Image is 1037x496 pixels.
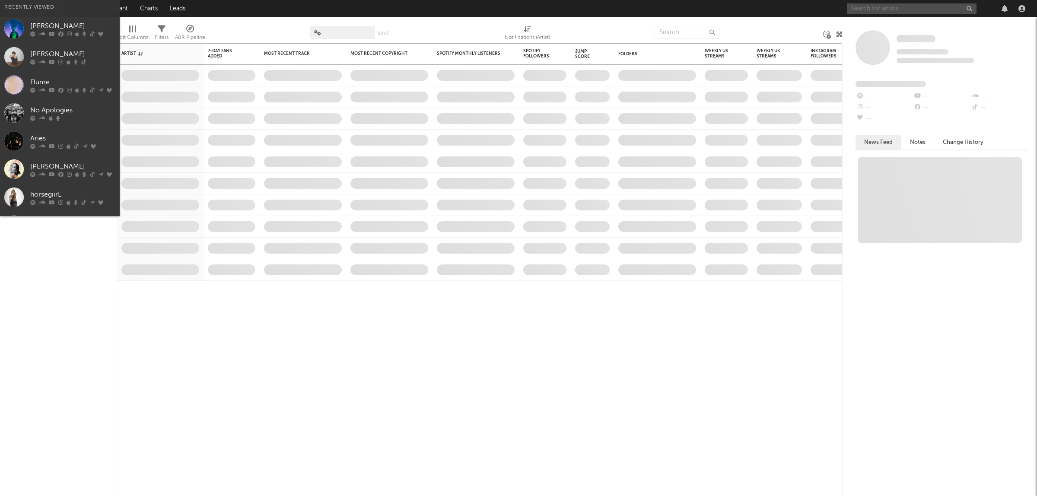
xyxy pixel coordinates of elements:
[437,51,502,56] div: Spotify Monthly Listeners
[175,22,205,47] div: A&R Pipeline
[856,102,913,113] div: --
[175,32,205,43] div: A&R Pipeline
[897,35,935,43] a: Some Artist
[4,2,115,13] div: Recently Viewed
[117,22,148,47] div: Edit Columns
[856,113,913,124] div: --
[30,49,115,60] div: [PERSON_NAME]
[705,48,735,59] span: Weekly US Streams
[155,22,169,47] div: Filters
[575,49,597,59] div: Jump Score
[856,135,901,149] button: News Feed
[934,135,992,149] button: Change History
[121,51,186,56] div: Artist
[757,48,789,59] span: Weekly UK Streams
[897,35,935,42] span: Some Artist
[913,91,970,102] div: --
[811,48,841,59] div: Instagram Followers
[523,48,553,59] div: Spotify Followers
[618,51,683,57] div: Folders
[901,135,934,149] button: Notes
[30,134,115,144] div: Aries
[30,105,115,116] div: No Apologies
[350,51,415,56] div: Most Recent Copyright
[856,91,913,102] div: --
[856,81,926,87] span: Fans Added by Platform
[971,102,1028,113] div: --
[30,162,115,172] div: [PERSON_NAME]
[505,22,550,47] div: Notifications (Artist)
[897,58,974,63] span: 0 fans last week
[30,21,115,32] div: [PERSON_NAME]
[897,49,948,54] span: Tracking Since: [DATE]
[155,32,169,43] div: Filters
[655,26,719,39] input: Search...
[30,190,115,200] div: horsegiirL
[30,77,115,88] div: Flume
[913,102,970,113] div: --
[971,91,1028,102] div: --
[117,32,148,43] div: Edit Columns
[505,32,550,43] div: Notifications (Artist)
[378,31,389,36] button: Save
[847,3,977,14] input: Search for artists
[264,51,329,56] div: Most Recent Track
[208,48,242,59] span: 7-Day Fans Added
